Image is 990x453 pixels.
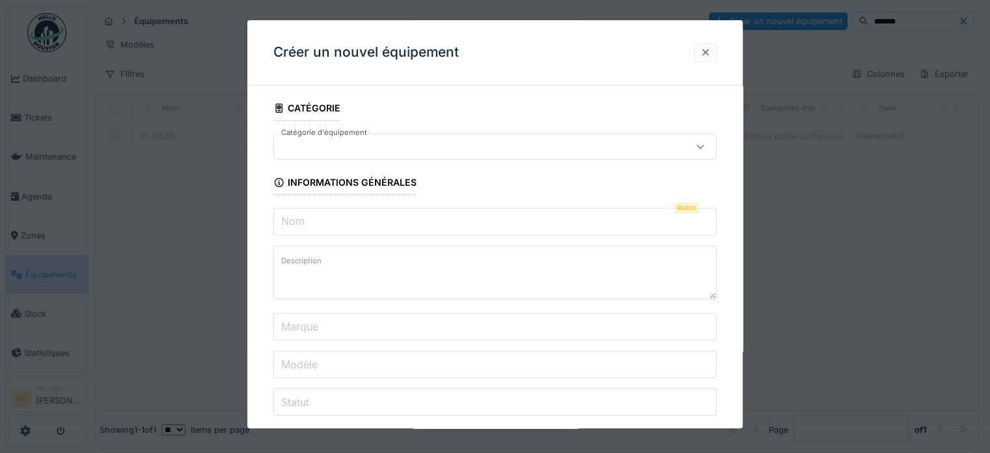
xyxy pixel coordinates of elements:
label: Nom [279,214,307,229]
div: Informations générales [273,173,417,195]
label: Modèle [279,357,320,372]
div: Requis [674,203,698,213]
label: Catégorie d'équipement [279,127,370,138]
label: Description [279,254,324,270]
label: Statut [279,394,312,410]
label: Marque [279,319,321,334]
div: Catégorie [273,98,340,121]
h3: Créer un nouvel équipement [273,44,459,61]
